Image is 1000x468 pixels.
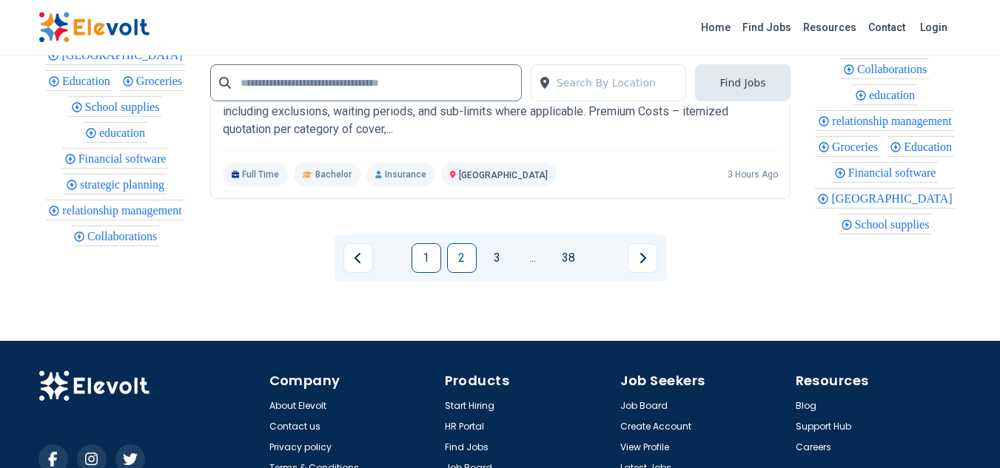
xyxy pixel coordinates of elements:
a: Careers [796,441,831,453]
p: Insurance [366,163,435,186]
span: [GEOGRAPHIC_DATA] [459,170,548,180]
span: Education [62,75,115,87]
div: Groceries [816,136,880,157]
span: Collaborations [87,230,161,243]
span: Groceries [832,140,882,153]
a: Find Jobs [736,16,797,39]
a: Page 3 [483,243,512,273]
div: strategic planning [64,174,167,194]
span: Education [904,140,956,153]
a: Job Board [620,400,668,412]
span: School supplies [855,218,934,231]
a: Resources [797,16,862,39]
div: School supplies [69,96,162,117]
a: Privacy policy [269,441,332,453]
span: relationship management [62,204,186,217]
p: Full Time [223,163,289,186]
a: Login [911,13,956,42]
img: Elevolt [38,12,150,43]
span: Bachelor [315,169,352,180]
iframe: Chat Widget [926,397,1000,468]
div: Collaborations [71,225,159,246]
p: 3 hours ago [728,169,778,180]
ul: Pagination [343,243,657,273]
span: Collaborations [857,63,931,75]
div: relationship management [816,110,953,131]
span: relationship management [832,115,956,127]
div: Groceries [120,70,184,91]
span: Groceries [136,75,187,87]
a: Find Jobs [445,441,489,453]
div: Nairobi [815,188,954,208]
span: School supplies [85,101,164,113]
a: Jump forward [518,243,548,273]
a: Create Account [620,421,691,433]
span: [GEOGRAPHIC_DATA] [831,192,956,205]
div: education [853,84,917,105]
a: Blog [796,400,816,412]
button: Find Jobs [695,64,790,101]
div: School supplies [839,214,932,234]
a: InkomokoInsurance Brokers RFP: Provision Of Medical Insurance ServicesInkomokoYour proposal shoul... [223,39,778,186]
div: Education [887,136,954,157]
a: Next page [628,243,657,273]
div: Financial software [832,162,939,183]
a: Home [695,16,736,39]
span: Financial software [848,166,941,179]
a: Page 1 is your current page [412,243,441,273]
p: Your proposal should clearly outline: Benefit Schedule – detailed benefits for each coverage cate... [223,85,778,138]
img: Elevolt [38,370,150,401]
div: Financial software [62,148,169,169]
div: education [83,122,147,143]
h4: Job Seekers [620,370,787,391]
h4: Resources [796,370,962,391]
h4: Company [269,370,436,391]
a: Contact [862,16,911,39]
div: Collaborations [841,58,929,79]
span: Financial software [78,152,171,165]
div: relationship management [46,200,184,220]
h4: Products [445,370,611,391]
span: education [869,89,919,101]
a: Support Hub [796,421,851,433]
a: Page 38 [554,243,583,273]
a: Page 2 [447,243,477,273]
a: About Elevolt [269,400,326,412]
div: Education [46,70,113,91]
a: Previous page [343,243,373,273]
a: Start Hiring [445,400,494,412]
a: HR Portal [445,421,484,433]
span: education [99,126,150,139]
span: strategic planning [80,178,169,191]
a: Contact us [269,421,321,433]
a: View Profile [620,441,669,453]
